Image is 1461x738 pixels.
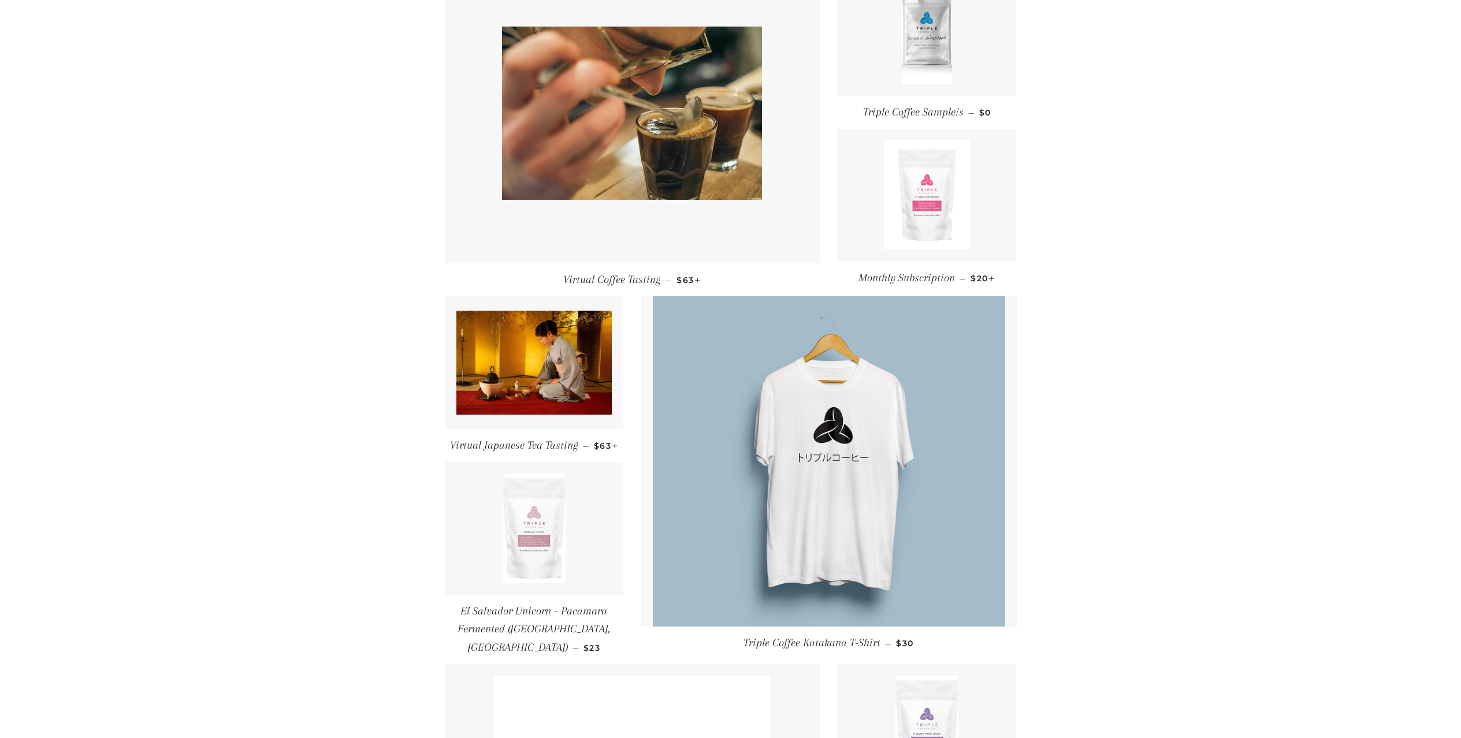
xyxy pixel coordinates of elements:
a: El Salvador Unicorn – Pacamara Fermented (Chalatenango, El Salvador) [445,462,624,595]
a: Monthly Subscription — $20 [837,262,1016,295]
a: Monthly Subscription [837,129,1016,262]
img: Virtual Japanese Tea Tasting-Green Tea-Triple Coffee Co. [456,311,612,415]
span: $30 [896,638,913,648]
a: El Salvador Unicorn – Pacamara Fermented ([GEOGRAPHIC_DATA], [GEOGRAPHIC_DATA]) — $23 [445,595,624,664]
a: Triple Coffee Sample/s — $0 [837,96,1016,129]
span: El Salvador Unicorn – Pacamara Fermented ([GEOGRAPHIC_DATA], [GEOGRAPHIC_DATA]) [458,605,610,654]
span: Triple Coffee Sample/s [863,106,964,118]
span: $23 [583,643,600,653]
span: — [572,643,579,653]
img: Triple Coffee Katakana T-Shirt-T-Shirt-Triple Coffee Co. [653,296,1005,627]
span: $63 [676,275,701,285]
img: El Salvador Unicorn – Pacamara Fermented (Chalatenango, El Salvador) [503,474,566,583]
a: Virtual Coffee Tasting — $63 [445,263,820,296]
span: — [666,275,672,285]
span: Monthly Subscription [858,271,955,284]
a: Triple Coffee Katakana T-Shirt — $30 [641,627,1017,659]
img: Monthly Subscription [884,140,969,250]
span: Triple Coffee Katakana T-Shirt [743,636,880,649]
span: $63 [594,441,618,451]
span: — [960,273,966,284]
span: Virtual Coffee Tasting [563,273,661,286]
span: — [885,638,891,648]
img: Virtual Coffee Tasting [502,27,762,200]
span: $20 [971,273,995,284]
span: $0 [979,107,991,118]
span: — [583,441,589,451]
span: — [968,107,975,118]
span: Virtual Japanese Tea Tasting [450,439,578,452]
a: Virtual Japanese Tea Tasting — $63 [445,429,624,462]
a: Virtual Japanese Tea Tasting-Green Tea-Triple Coffee Co. [445,296,624,429]
a: Triple Coffee Katakana T-Shirt-T-Shirt-Triple Coffee Co. [641,296,1017,627]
